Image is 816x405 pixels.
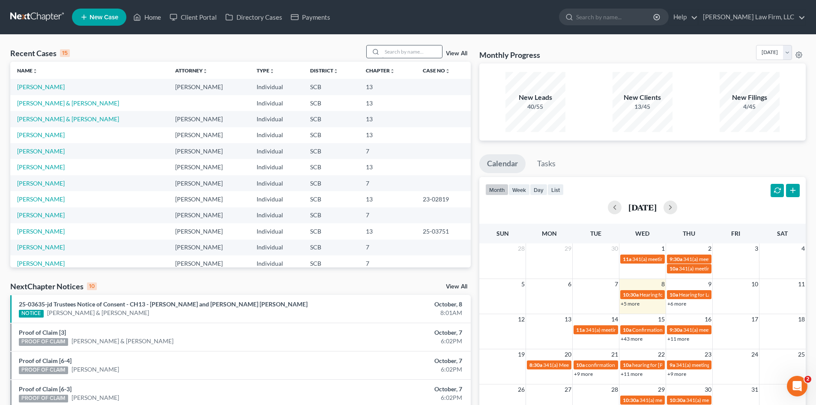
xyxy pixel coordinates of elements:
div: PROOF OF CLAIM [19,395,68,402]
td: Individual [250,255,303,271]
td: 13 [359,127,416,143]
td: Individual [250,159,303,175]
div: Recent Cases [10,48,70,58]
a: [PERSON_NAME] [17,131,65,138]
a: Chapterunfold_more [366,67,395,74]
i: unfold_more [333,69,338,74]
a: 25-03635-jd Trustees Notice of Consent - CH13 - [PERSON_NAME] and [PERSON_NAME] [PERSON_NAME] [19,300,308,308]
a: [PERSON_NAME] [72,393,119,402]
a: Payments [287,9,335,25]
td: Individual [250,223,303,239]
td: SCB [303,79,359,95]
h2: [DATE] [628,203,657,212]
td: 7 [359,175,416,191]
span: 30 [704,384,712,395]
a: View All [446,51,467,57]
span: 341(a) meeting for [PERSON_NAME] [686,397,769,403]
span: 25 [797,349,806,360]
td: SCB [303,175,359,191]
span: 27 [564,384,572,395]
span: 6 [567,279,572,289]
td: SCB [303,143,359,159]
a: [PERSON_NAME] [17,147,65,155]
a: Attorneyunfold_more [175,67,208,74]
a: [PERSON_NAME] [17,228,65,235]
i: unfold_more [203,69,208,74]
td: Individual [250,191,303,207]
td: 7 [359,207,416,223]
span: 29 [657,384,666,395]
span: 9:30a [670,256,682,262]
a: [PERSON_NAME] [17,211,65,219]
div: 40/55 [505,102,565,111]
span: 10:30a [623,397,639,403]
span: 21 [610,349,619,360]
a: Case Nounfold_more [423,67,450,74]
a: Tasks [529,154,563,173]
div: 15 [60,49,70,57]
a: Home [129,9,165,25]
td: Individual [250,79,303,95]
span: 26 [517,384,526,395]
span: 11a [623,256,631,262]
button: week [508,184,530,195]
td: [PERSON_NAME] [168,191,250,207]
div: 13/45 [613,102,673,111]
span: 20 [564,349,572,360]
td: 13 [359,159,416,175]
span: 341(a) meeting for [PERSON_NAME] [676,362,759,368]
td: Individual [250,127,303,143]
a: +9 more [667,371,686,377]
td: SCB [303,240,359,255]
a: [PERSON_NAME] & [PERSON_NAME] [72,337,173,345]
td: [PERSON_NAME] [168,255,250,271]
a: [PERSON_NAME] [17,260,65,267]
td: 7 [359,240,416,255]
td: Individual [250,111,303,127]
span: 10a [623,327,631,333]
div: New Leads [505,93,565,102]
a: Proof of Claim [6-3] [19,385,72,393]
i: unfold_more [445,69,450,74]
div: NextChapter Notices [10,281,97,291]
td: 25-03751 [416,223,471,239]
button: month [485,184,508,195]
span: 4 [801,243,806,254]
td: SCB [303,191,359,207]
h3: Monthly Progress [479,50,540,60]
a: [PERSON_NAME] & [PERSON_NAME] [17,99,119,107]
span: Confirmation Hearing for [PERSON_NAME] [632,327,730,333]
a: +9 more [574,371,593,377]
span: 2 [707,243,712,254]
span: 9:30a [670,327,682,333]
a: +5 more [621,300,640,307]
span: 8 [661,279,666,289]
td: Individual [250,207,303,223]
span: confirmation hearing for [PERSON_NAME] & [PERSON_NAME] [586,362,727,368]
span: 11a [576,327,585,333]
span: 10 [750,279,759,289]
span: 31 [750,384,759,395]
td: 13 [359,111,416,127]
span: 341(a) meeting for [PERSON_NAME] [683,327,766,333]
a: Typeunfold_more [257,67,275,74]
td: 23-02819 [416,191,471,207]
span: 18 [797,314,806,324]
td: Individual [250,143,303,159]
td: 13 [359,95,416,111]
td: Individual [250,95,303,111]
span: 29 [564,243,572,254]
a: [PERSON_NAME] [17,195,65,203]
a: Districtunfold_more [310,67,338,74]
span: Wed [635,230,649,237]
span: 341(a) meeting for [PERSON_NAME] [679,265,762,272]
a: [PERSON_NAME] [17,180,65,187]
div: New Clients [613,93,673,102]
a: [PERSON_NAME] [72,365,119,374]
div: October, 7 [320,357,462,365]
div: 6:02PM [320,337,462,345]
a: Proof of Claim [6-4] [19,357,72,364]
span: hearing for [PERSON_NAME] [632,362,698,368]
div: 8:01AM [320,309,462,317]
span: Sat [777,230,788,237]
